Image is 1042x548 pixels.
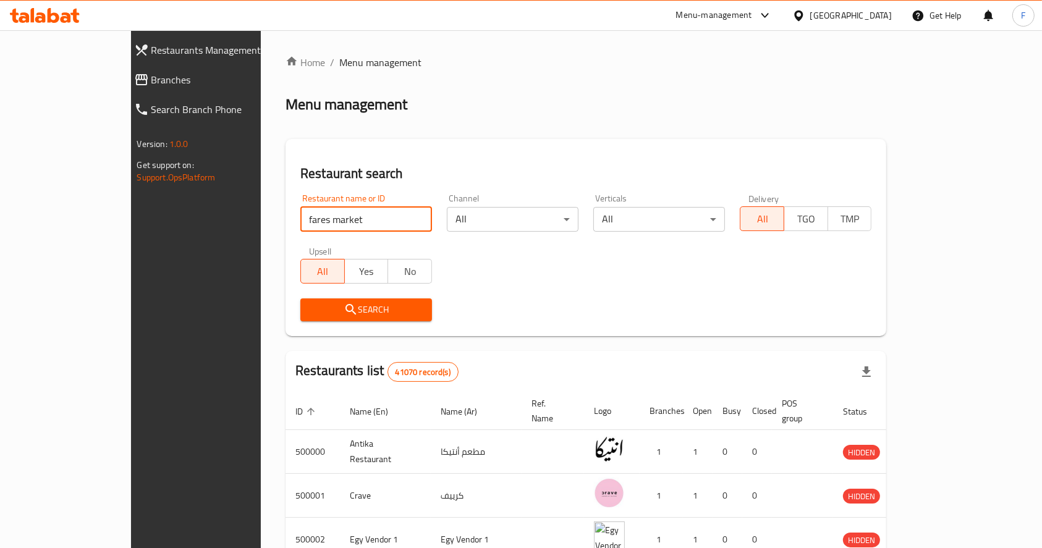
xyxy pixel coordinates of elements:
span: HIDDEN [843,489,880,504]
td: 1 [683,430,713,474]
th: Closed [742,392,772,430]
a: Branches [124,65,305,95]
td: 0 [713,430,742,474]
button: Search [300,298,432,321]
span: Ref. Name [532,396,569,426]
button: TGO [784,206,828,231]
div: All [447,207,578,232]
button: Yes [344,259,389,284]
a: Search Branch Phone [124,95,305,124]
span: All [306,263,340,280]
button: TMP [828,206,872,231]
td: Antika Restaurant [340,430,431,474]
span: No [393,263,427,280]
span: ID [295,404,319,419]
span: 1.0.0 [169,136,188,152]
button: No [388,259,432,284]
span: Name (En) [350,404,404,419]
div: Menu-management [676,8,752,23]
a: Home [286,55,325,70]
th: Busy [713,392,742,430]
span: Restaurants Management [151,43,295,57]
span: 41070 record(s) [388,366,458,378]
input: Search for restaurant name or ID.. [300,207,432,232]
img: Crave [594,478,625,508]
td: 1 [640,430,683,474]
td: Crave [340,474,431,518]
span: Yes [350,263,384,280]
td: كرييف [431,474,522,518]
span: Name (Ar) [441,404,493,419]
td: 0 [742,474,772,518]
h2: Restaurants list [295,361,459,382]
span: TGO [789,210,823,228]
label: Upsell [309,247,332,255]
th: Logo [584,392,640,430]
a: Support.OpsPlatform [137,169,216,185]
span: Search Branch Phone [151,102,295,117]
td: 1 [640,474,683,518]
h2: Restaurant search [300,164,871,183]
span: HIDDEN [843,533,880,547]
td: 0 [713,474,742,518]
h2: Menu management [286,95,407,114]
th: Open [683,392,713,430]
img: Antika Restaurant [594,434,625,465]
span: Branches [151,72,295,87]
nav: breadcrumb [286,55,886,70]
td: 0 [742,430,772,474]
span: Menu management [339,55,421,70]
button: All [300,259,345,284]
label: Delivery [748,194,779,203]
span: Version: [137,136,167,152]
span: Status [843,404,883,419]
span: TMP [833,210,867,228]
span: POS group [782,396,818,426]
td: 1 [683,474,713,518]
a: Restaurants Management [124,35,305,65]
li: / [330,55,334,70]
div: Total records count [388,362,459,382]
span: HIDDEN [843,445,880,460]
div: All [593,207,725,232]
td: مطعم أنتيكا [431,430,522,474]
div: Export file [852,357,881,387]
button: All [740,206,784,231]
td: 500000 [286,430,340,474]
span: Search [310,302,422,318]
span: All [745,210,779,228]
span: Get support on: [137,157,194,173]
div: [GEOGRAPHIC_DATA] [810,9,892,22]
td: 500001 [286,474,340,518]
th: Branches [640,392,683,430]
span: F [1021,9,1025,22]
